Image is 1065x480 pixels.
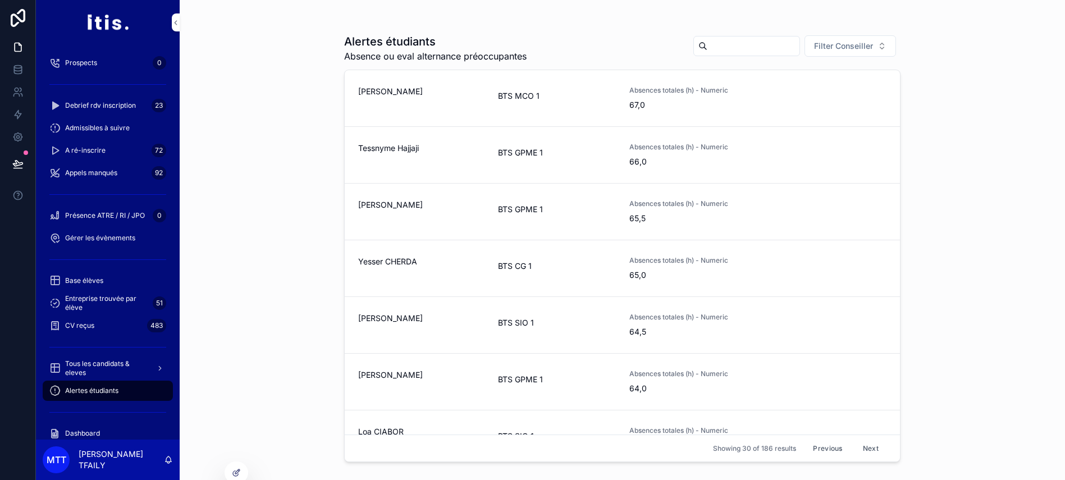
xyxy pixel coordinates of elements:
span: Absences totales (h) - Numeric [629,313,751,322]
div: 23 [152,99,166,112]
a: [PERSON_NAME]BTS MCO 1Absences totales (h) - Numeric67,0 [345,70,900,127]
span: BTS CG 1 [498,260,532,272]
span: Absences totales (h) - Numeric [629,199,751,208]
button: Select Button [805,35,896,57]
a: Appels manqués92 [43,163,173,183]
a: Alertes étudiants [43,381,173,401]
a: Debrief rdv inscription23 [43,95,173,116]
button: Next [855,440,886,457]
span: A ré-inscrire [65,146,106,155]
h1: Alertes étudiants [344,34,527,49]
span: Alertes étudiants [65,386,118,395]
a: [PERSON_NAME]BTS GPME 1Absences totales (h) - Numeric64,0 [345,354,900,410]
span: BTS SIO 1 [498,317,534,328]
span: Absences totales (h) - Numeric [629,143,751,152]
a: Base élèves [43,271,173,291]
span: Appels manqués [65,168,117,177]
span: Absences totales (h) - Numeric [629,369,751,378]
span: 66,0 [629,156,751,167]
span: 64,0 [629,383,751,394]
span: Absences totales (h) - Numeric [629,86,751,95]
span: 64,5 [629,326,751,337]
span: Tous les candidats & eleves [65,359,147,377]
a: Présence ATRE / RI / JPO0 [43,205,173,226]
a: Tessnyme HajjajiBTS GPME 1Absences totales (h) - Numeric66,0 [345,127,900,184]
span: 67,0 [629,99,751,111]
span: MTT [47,453,66,467]
span: 65,5 [629,213,751,224]
span: BTS GPME 1 [498,374,543,385]
a: Dashboard [43,423,173,444]
a: Prospects0 [43,53,173,73]
a: A ré-inscrire72 [43,140,173,161]
div: 0 [153,209,166,222]
a: Entreprise trouvée par élève51 [43,293,173,313]
span: [PERSON_NAME] [358,369,480,381]
span: BTS MCO 1 [498,90,540,102]
span: Base élèves [65,276,103,285]
span: [PERSON_NAME] [358,199,480,211]
button: Previous [805,440,850,457]
span: 65,0 [629,269,751,281]
div: 51 [153,296,166,310]
a: Gérer les évènements [43,228,173,248]
span: Présence ATRE / RI / JPO [65,211,145,220]
span: Debrief rdv inscription [65,101,136,110]
span: Gérer les évènements [65,234,135,243]
span: Admissibles à suivre [65,124,130,132]
span: BTS GPME 1 [498,147,543,158]
span: Absences totales (h) - Numeric [629,256,751,265]
span: Prospects [65,58,97,67]
span: Absence ou eval alternance préoccupantes [344,49,527,63]
span: [PERSON_NAME] [358,86,480,97]
a: [PERSON_NAME]BTS GPME 1Absences totales (h) - Numeric65,5 [345,184,900,240]
span: CV reçus [65,321,94,330]
div: scrollable content [36,45,180,440]
div: 0 [153,56,166,70]
a: Loa CIABORBTS SIO 1Absences totales (h) - Numeric64,0 [345,410,900,467]
span: Showing 30 of 186 results [713,444,796,453]
span: Dashboard [65,429,100,438]
span: Entreprise trouvée par élève [65,294,148,312]
div: 483 [147,319,166,332]
span: Yesser CHERDA [358,256,480,267]
a: Yesser CHERDABTS CG 1Absences totales (h) - Numeric65,0 [345,240,900,297]
span: Filter Conseiller [814,40,873,52]
span: BTS GPME 1 [498,204,543,215]
div: 92 [152,166,166,180]
a: CV reçus483 [43,316,173,336]
a: Tous les candidats & eleves [43,358,173,378]
a: [PERSON_NAME]BTS SIO 1Absences totales (h) - Numeric64,5 [345,297,900,354]
img: App logo [86,13,129,31]
span: Tessnyme Hajjaji [358,143,480,154]
span: [PERSON_NAME] [358,313,480,324]
span: Loa CIABOR [358,426,480,437]
div: 72 [152,144,166,157]
span: Absences totales (h) - Numeric [629,426,751,435]
p: [PERSON_NAME] TFAILY [79,449,164,471]
a: Admissibles à suivre [43,118,173,138]
span: BTS SIO 1 [498,431,534,442]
